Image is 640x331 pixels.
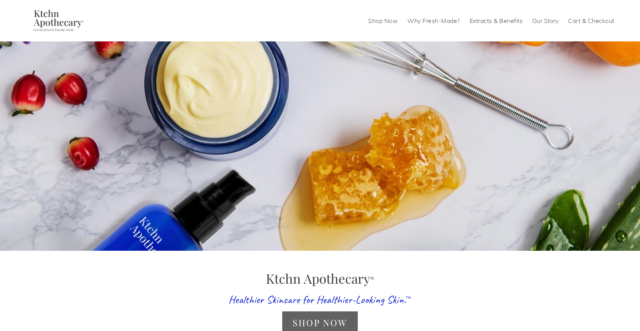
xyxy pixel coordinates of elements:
img: Ktchn Apothecary [26,10,89,32]
a: Extracts & Benefits [470,15,523,27]
sup: ™ [406,294,411,302]
a: Shop Now [368,15,398,27]
span: Healthier Skincare for Healthier-Looking Skin. [229,293,406,307]
a: Our Story [532,15,559,27]
a: Cart & Checkout [568,15,614,27]
sup: ® [370,275,374,283]
span: Ktchn Apothecary [266,270,374,287]
a: Why Fresh-Made? [407,15,460,27]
